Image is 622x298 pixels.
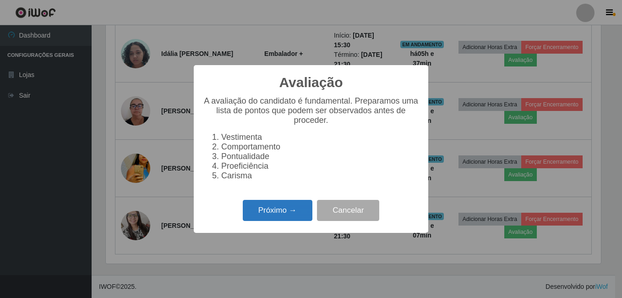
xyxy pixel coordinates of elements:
[203,96,419,125] p: A avaliação do candidato é fundamental. Preparamos uma lista de pontos que podem ser observados a...
[243,200,312,221] button: Próximo →
[221,132,419,142] li: Vestimenta
[279,74,343,91] h2: Avaliação
[221,152,419,161] li: Pontualidade
[221,161,419,171] li: Proeficiência
[221,171,419,181] li: Carisma
[317,200,379,221] button: Cancelar
[221,142,419,152] li: Comportamento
